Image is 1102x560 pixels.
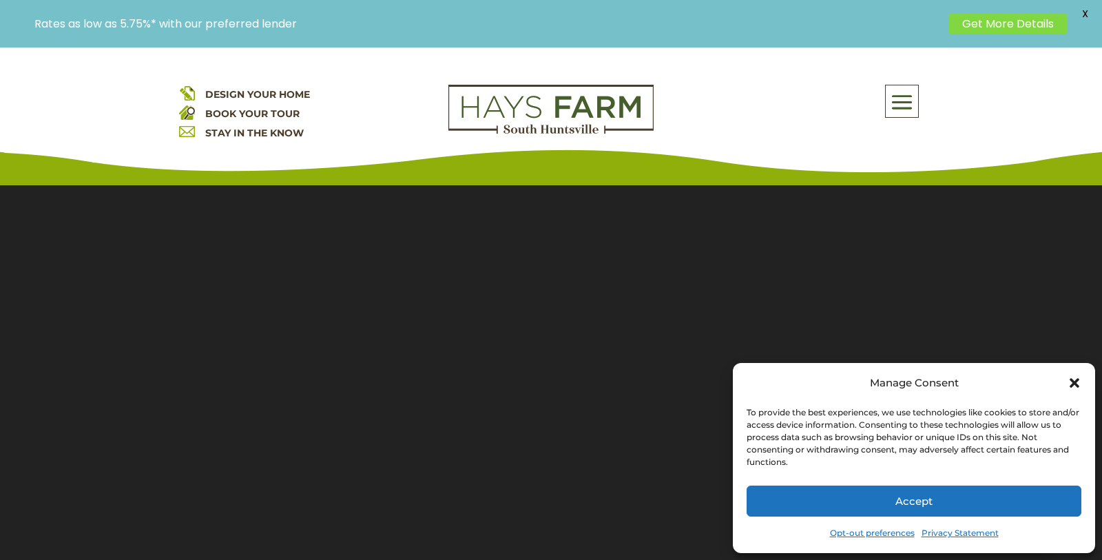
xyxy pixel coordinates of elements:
[179,104,195,120] img: book your home tour
[179,85,195,101] img: design your home
[448,85,654,134] img: Logo
[830,523,915,543] a: Opt-out preferences
[448,125,654,137] a: hays farm homes huntsville development
[870,373,959,393] div: Manage Consent
[34,17,942,30] p: Rates as low as 5.75%* with our preferred lender
[948,14,1068,34] a: Get More Details
[205,88,310,101] a: DESIGN YOUR HOME
[205,107,300,120] a: BOOK YOUR TOUR
[1068,376,1081,390] div: Close dialog
[747,406,1080,468] div: To provide the best experiences, we use technologies like cookies to store and/or access device i...
[1074,3,1095,24] span: X
[747,486,1081,517] button: Accept
[205,127,304,139] a: STAY IN THE KNOW
[922,523,999,543] a: Privacy Statement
